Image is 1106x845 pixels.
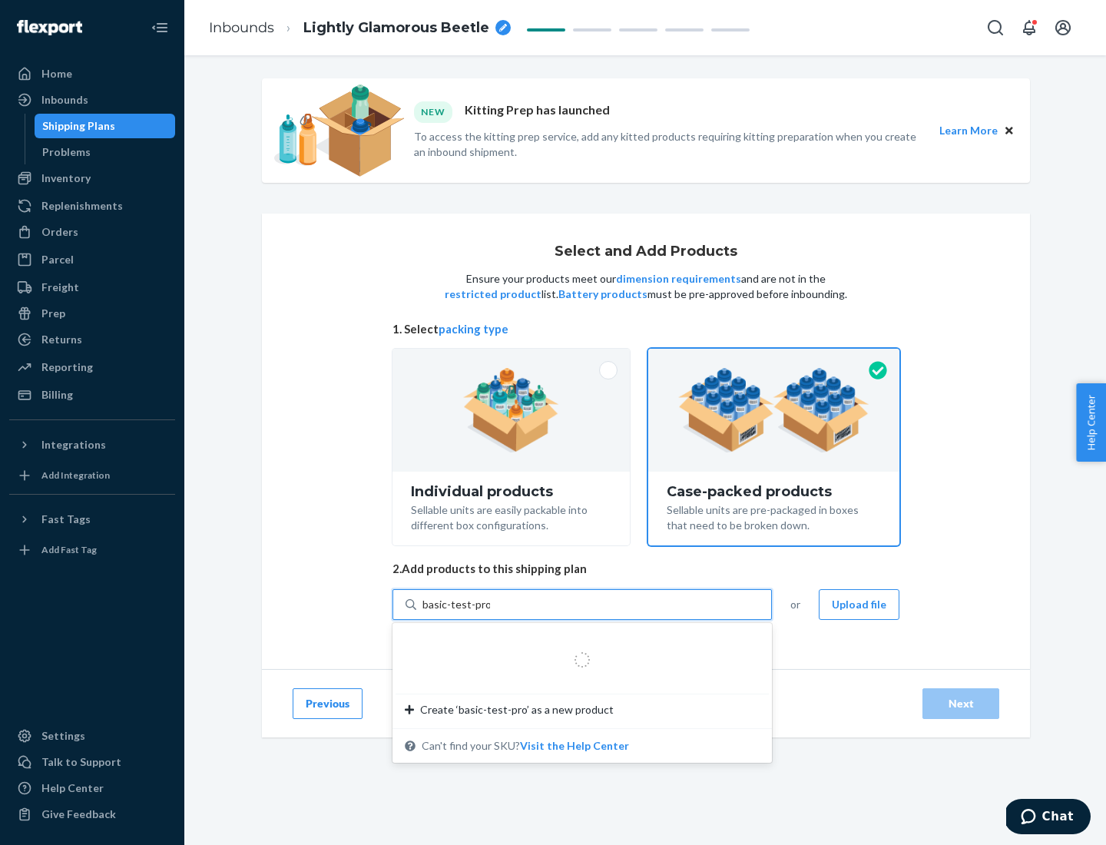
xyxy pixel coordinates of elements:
button: Close [1001,122,1018,139]
button: Create ‘basic-test-pro’ as a new productCan't find your SKU? [520,738,629,754]
a: Reporting [9,355,175,379]
span: 1. Select [392,321,899,337]
div: Freight [41,280,79,295]
span: 2. Add products to this shipping plan [392,561,899,577]
button: Next [922,688,999,719]
div: Billing [41,387,73,403]
div: Problems [42,144,91,160]
button: Previous [293,688,363,719]
a: Help Center [9,776,175,800]
a: Billing [9,383,175,407]
p: Ensure your products meet our and are not in the list. must be pre-approved before inbounding. [443,271,849,302]
input: Create ‘basic-test-pro’ as a new productCan't find your SKU?Visit the Help Center [422,597,490,612]
a: Add Integration [9,463,175,488]
div: Sellable units are pre-packaged in boxes that need to be broken down. [667,499,881,533]
div: Integrations [41,437,106,452]
a: Add Fast Tag [9,538,175,562]
div: Add Integration [41,469,110,482]
a: Inbounds [9,88,175,112]
span: Create ‘basic-test-pro’ as a new product [420,702,614,717]
div: Shipping Plans [42,118,115,134]
div: Replenishments [41,198,123,214]
h1: Select and Add Products [555,244,737,260]
p: To access the kitting prep service, add any kitted products requiring kitting preparation when yo... [414,129,926,160]
a: Home [9,61,175,86]
button: Upload file [819,589,899,620]
button: Integrations [9,432,175,457]
a: Problems [35,140,176,164]
button: Battery products [558,287,647,302]
button: dimension requirements [616,271,741,287]
div: Orders [41,224,78,240]
div: Sellable units are easily packable into different box configurations. [411,499,611,533]
span: or [790,597,800,612]
div: Returns [41,332,82,347]
a: Inbounds [209,19,274,36]
p: Kitting Prep has launched [465,101,610,122]
a: Orders [9,220,175,244]
button: Learn More [939,122,998,139]
a: Shipping Plans [35,114,176,138]
div: Next [935,696,986,711]
button: Open Search Box [980,12,1011,43]
div: NEW [414,101,452,122]
a: Returns [9,327,175,352]
div: Parcel [41,252,74,267]
span: Can't find your SKU? [422,738,629,754]
div: Add Fast Tag [41,543,97,556]
img: case-pack.59cecea509d18c883b923b81aeac6d0b.png [678,368,869,452]
button: Open account menu [1048,12,1078,43]
button: Give Feedback [9,802,175,827]
button: Open notifications [1014,12,1045,43]
ol: breadcrumbs [197,5,523,51]
button: Fast Tags [9,507,175,532]
a: Inventory [9,166,175,191]
div: Help Center [41,780,104,796]
button: packing type [439,321,508,337]
div: Home [41,66,72,81]
div: Case-packed products [667,484,881,499]
a: Settings [9,724,175,748]
div: Fast Tags [41,512,91,527]
div: Inventory [41,171,91,186]
button: Close Navigation [144,12,175,43]
div: Inbounds [41,92,88,108]
div: Prep [41,306,65,321]
button: restricted product [445,287,541,302]
span: Lightly Glamorous Beetle [303,18,489,38]
div: Talk to Support [41,754,121,770]
a: Freight [9,275,175,300]
div: Settings [41,728,85,744]
a: Prep [9,301,175,326]
img: Flexport logo [17,20,82,35]
a: Parcel [9,247,175,272]
img: individual-pack.facf35554cb0f1810c75b2bd6df2d64e.png [463,368,559,452]
iframe: Opens a widget where you can chat to one of our agents [1006,799,1091,837]
button: Talk to Support [9,750,175,774]
div: Give Feedback [41,807,116,822]
div: Reporting [41,360,93,375]
a: Replenishments [9,194,175,218]
button: Help Center [1076,383,1106,462]
div: Individual products [411,484,611,499]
